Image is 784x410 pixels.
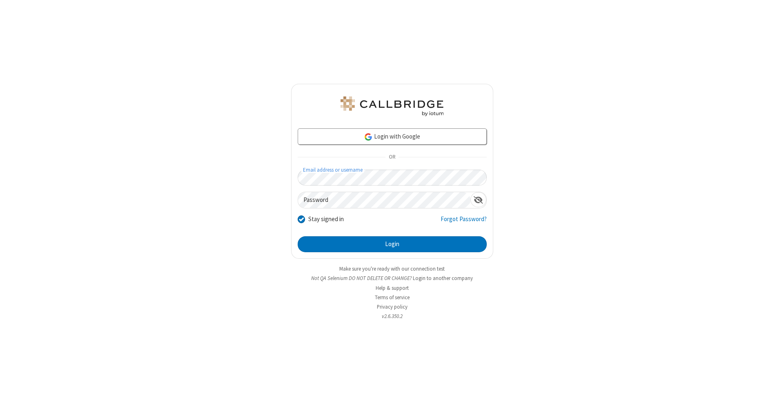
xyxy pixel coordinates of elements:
button: Login [298,236,487,253]
input: Password [298,192,470,208]
a: Login with Google [298,128,487,145]
label: Stay signed in [308,215,344,224]
a: Help & support [376,285,409,291]
img: QA Selenium DO NOT DELETE OR CHANGE [339,96,445,116]
a: Privacy policy [377,303,408,310]
div: Show password [470,192,486,207]
img: google-icon.png [364,132,373,141]
a: Make sure you're ready with our connection test [339,265,445,272]
a: Terms of service [375,294,410,301]
li: Not QA Selenium DO NOT DELETE OR CHANGE? [291,274,493,282]
button: Login to another company [413,274,473,282]
a: Forgot Password? [441,215,487,230]
input: Email address or username [298,170,487,186]
li: v2.6.350.2 [291,312,493,320]
span: OR [385,152,399,163]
